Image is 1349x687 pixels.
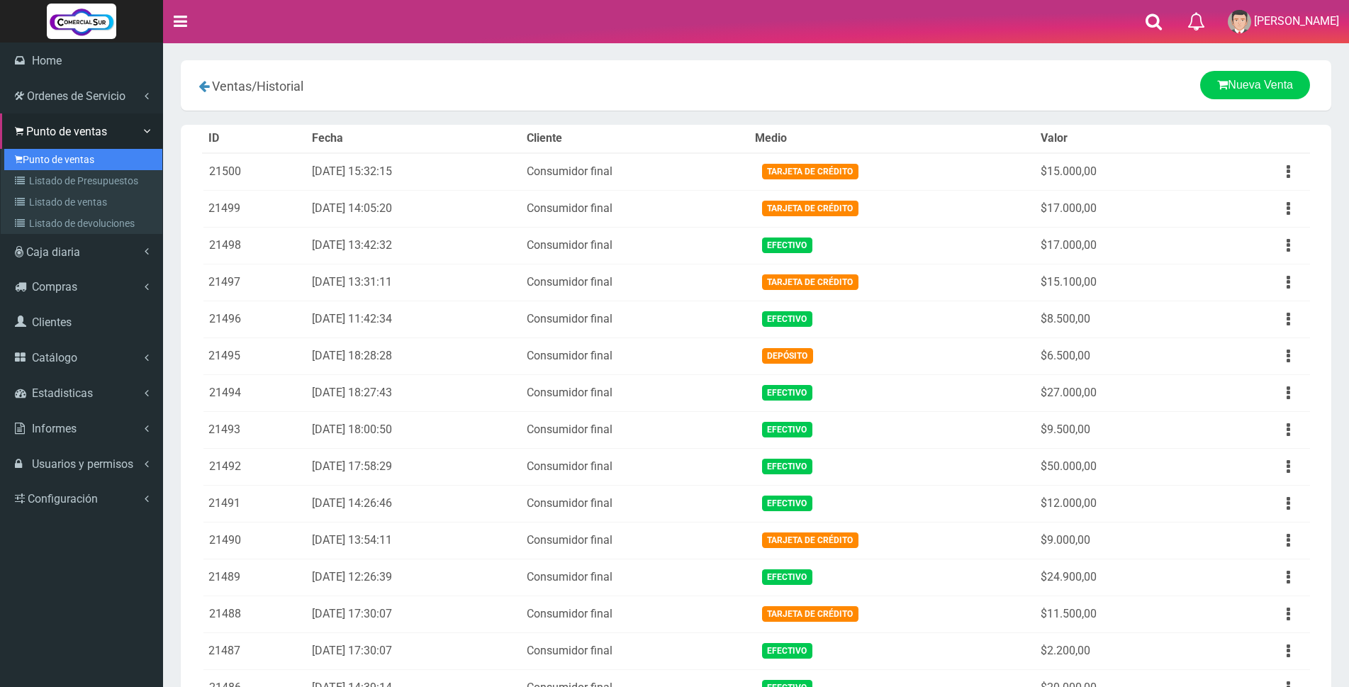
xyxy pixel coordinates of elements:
span: Efectivo [762,643,812,658]
td: $27.000,00 [1035,374,1209,411]
td: Consumidor final [521,227,749,264]
td: $6.500,00 [1035,337,1209,374]
td: [DATE] 17:58:29 [306,448,521,485]
td: 21494 [203,374,306,411]
span: Catálogo [32,351,77,364]
span: Tarjeta de Crédito [762,164,858,179]
td: [DATE] 18:28:28 [306,337,521,374]
td: $24.900,00 [1035,559,1209,596]
th: Cliente [521,125,749,153]
span: Caja diaria [26,245,80,259]
span: Configuración [28,492,98,506]
td: $15.000,00 [1035,153,1209,191]
td: 21493 [203,411,306,448]
a: Listado de ventas [4,191,162,213]
div: / [191,71,568,100]
a: Nueva Venta [1200,71,1310,99]
span: Efectivo [762,311,812,326]
td: Consumidor final [521,264,749,301]
td: $50.000,00 [1035,448,1209,485]
span: Ordenes de Servicio [27,89,125,103]
td: $17.000,00 [1035,227,1209,264]
a: Listado de Presupuestos [4,170,162,191]
span: Punto de ventas [26,125,107,138]
td: 21491 [203,485,306,522]
td: 21495 [203,337,306,374]
td: 21500 [203,153,306,191]
span: [PERSON_NAME] [1254,14,1339,28]
span: Efectivo [762,569,812,584]
span: Efectivo [762,496,812,510]
span: Tarjeta de Crédito [762,274,858,289]
td: Consumidor final [521,337,749,374]
td: [DATE] 17:30:07 [306,596,521,632]
td: $9.000,00 [1035,522,1209,559]
th: ID [203,125,306,153]
td: Consumidor final [521,374,749,411]
span: Ventas [212,79,252,94]
span: Estadisticas [32,386,93,400]
td: [DATE] 15:32:15 [306,153,521,191]
td: Consumidor final [521,301,749,337]
a: Punto de ventas [4,149,162,170]
img: Logo grande [47,4,116,39]
td: [DATE] 12:26:39 [306,559,521,596]
td: [DATE] 13:54:11 [306,522,521,559]
td: $8.500,00 [1035,301,1209,337]
td: $12.000,00 [1035,485,1209,522]
td: 21498 [203,227,306,264]
td: [DATE] 11:42:34 [306,301,521,337]
span: Efectivo [762,422,812,437]
td: Consumidor final [521,559,749,596]
td: 21492 [203,448,306,485]
td: 21490 [203,522,306,559]
span: Tarjeta de Crédito [762,532,858,547]
td: [DATE] 14:05:20 [306,190,521,227]
td: [DATE] 18:00:50 [306,411,521,448]
td: [DATE] 13:42:32 [306,227,521,264]
td: $11.500,00 [1035,596,1209,632]
td: 21499 [203,190,306,227]
td: Consumidor final [521,411,749,448]
th: Fecha [306,125,521,153]
td: $15.100,00 [1035,264,1209,301]
td: $17.000,00 [1035,190,1209,227]
td: Consumidor final [521,522,749,559]
td: 21489 [203,559,306,596]
td: 21497 [203,264,306,301]
span: Efectivo [762,385,812,400]
td: [DATE] 14:26:46 [306,485,521,522]
span: Efectivo [762,238,812,252]
td: Consumidor final [521,190,749,227]
td: [DATE] 18:27:43 [306,374,521,411]
span: Tarjeta de Crédito [762,606,858,621]
td: 21496 [203,301,306,337]
span: Clientes [32,315,72,329]
th: Medio [749,125,1035,153]
span: Efectivo [762,459,812,474]
th: Valor [1035,125,1209,153]
td: [DATE] 13:31:11 [306,264,521,301]
td: Consumidor final [521,632,749,669]
span: Usuarios y permisos [32,457,133,471]
span: Compras [32,280,77,294]
span: Depósito [762,348,812,363]
td: Consumidor final [521,153,749,191]
td: Consumidor final [521,448,749,485]
td: $2.200,00 [1035,632,1209,669]
span: Informes [32,422,77,435]
td: [DATE] 17:30:07 [306,632,521,669]
td: 21487 [203,632,306,669]
span: Tarjeta de Crédito [762,201,858,216]
td: 21488 [203,596,306,632]
span: Historial [257,79,303,94]
td: $9.500,00 [1035,411,1209,448]
a: Listado de devoluciones [4,213,162,234]
span: Home [32,54,62,67]
td: Consumidor final [521,596,749,632]
img: User Image [1228,10,1251,33]
td: Consumidor final [521,485,749,522]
